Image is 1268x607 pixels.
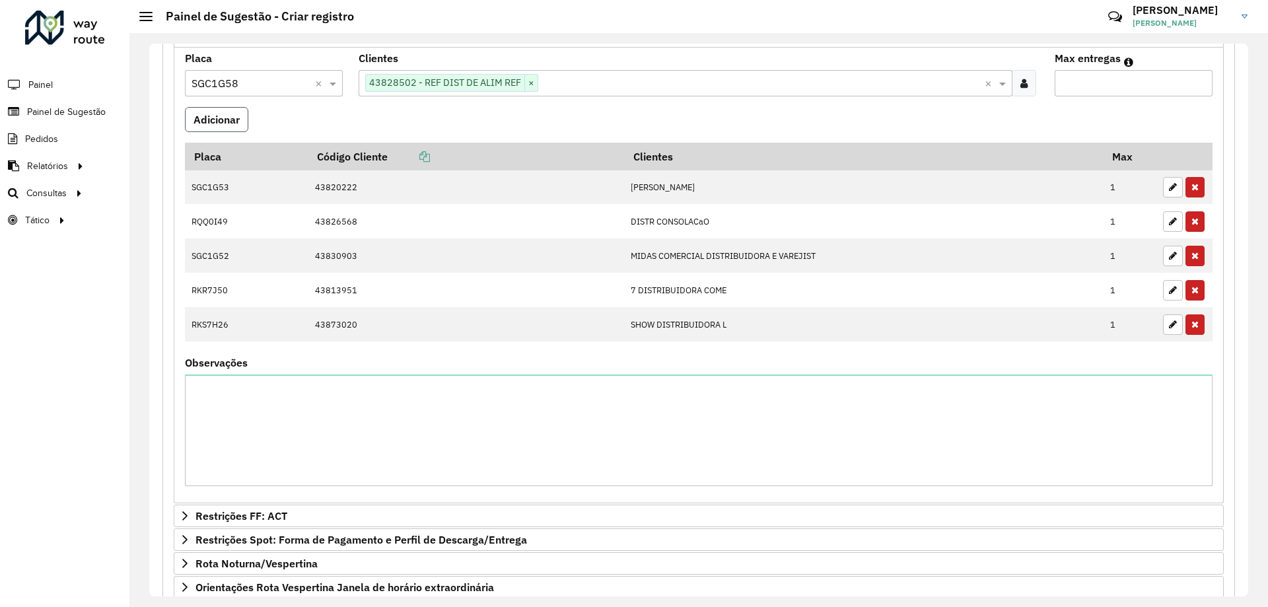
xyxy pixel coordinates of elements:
td: 1 [1104,273,1156,307]
td: 1 [1104,170,1156,205]
label: Placa [185,50,212,66]
span: Relatórios [27,159,68,173]
td: 1 [1104,238,1156,273]
td: RKR7J50 [185,273,308,307]
td: RKS7H26 [185,307,308,341]
span: Painel de Sugestão [27,105,106,119]
span: Painel [28,78,53,92]
td: SGC1G53 [185,170,308,205]
span: Orientações Rota Vespertina Janela de horário extraordinária [195,582,494,592]
label: Max entregas [1055,50,1121,66]
a: Restrições FF: ACT [174,505,1224,527]
span: Consultas [26,186,67,200]
span: Rota Noturna/Vespertina [195,558,318,569]
a: Orientações Rota Vespertina Janela de horário extraordinária [174,576,1224,598]
td: 43826568 [308,204,624,238]
a: Copiar [388,150,430,163]
th: Clientes [624,143,1104,170]
th: Placa [185,143,308,170]
td: RQQ0I49 [185,204,308,238]
span: [PERSON_NAME] [1133,17,1232,29]
td: 1 [1104,204,1156,238]
button: Adicionar [185,107,248,132]
a: Restrições Spot: Forma de Pagamento e Perfil de Descarga/Entrega [174,528,1224,551]
th: Max [1104,143,1156,170]
label: Clientes [359,50,398,66]
td: 43830903 [308,238,624,273]
h2: Painel de Sugestão - Criar registro [153,9,354,24]
td: DISTR CONSOLACaO [624,204,1104,238]
span: × [524,75,538,91]
em: Máximo de clientes que serão colocados na mesma rota com os clientes informados [1124,57,1133,67]
span: Clear all [315,75,326,91]
label: Observações [185,355,248,371]
span: Tático [25,213,50,227]
h3: [PERSON_NAME] [1133,4,1232,17]
td: 43813951 [308,273,624,307]
td: SGC1G52 [185,238,308,273]
span: Pedidos [25,132,58,146]
td: 1 [1104,307,1156,341]
td: 43820222 [308,170,624,205]
a: Contato Rápido [1101,3,1129,31]
span: Restrições FF: ACT [195,511,287,521]
td: 43873020 [308,307,624,341]
a: Rota Noturna/Vespertina [174,552,1224,575]
span: Clear all [985,75,996,91]
th: Código Cliente [308,143,624,170]
span: Restrições Spot: Forma de Pagamento e Perfil de Descarga/Entrega [195,534,527,545]
td: MIDAS COMERCIAL DISTRIBUIDORA E VAREJIST [624,238,1104,273]
div: Mapas Sugeridos: Placa-Cliente [174,48,1224,504]
td: [PERSON_NAME] [624,170,1104,205]
span: 43828502 - REF DIST DE ALIM REF [366,75,524,90]
td: SHOW DISTRIBUIDORA L [624,307,1104,341]
td: 7 DISTRIBUIDORA COME [624,273,1104,307]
